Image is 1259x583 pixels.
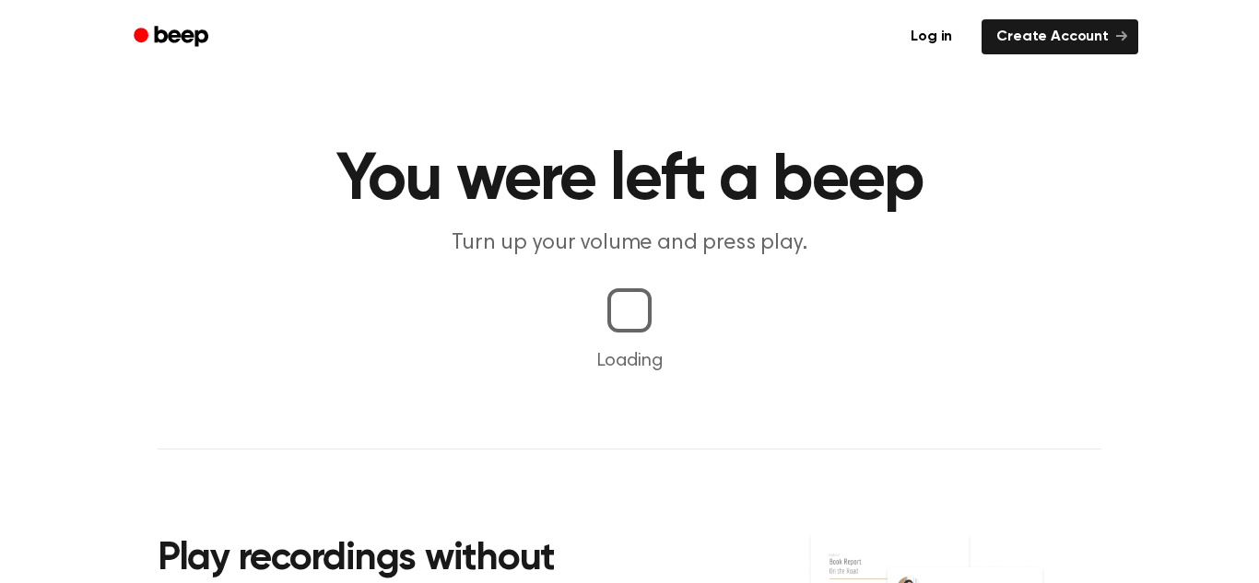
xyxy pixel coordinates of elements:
a: Log in [892,16,971,58]
p: Loading [22,347,1237,375]
h1: You were left a beep [158,147,1101,214]
p: Turn up your volume and press play. [276,228,983,259]
a: Create Account [982,19,1138,54]
a: Beep [121,19,225,55]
